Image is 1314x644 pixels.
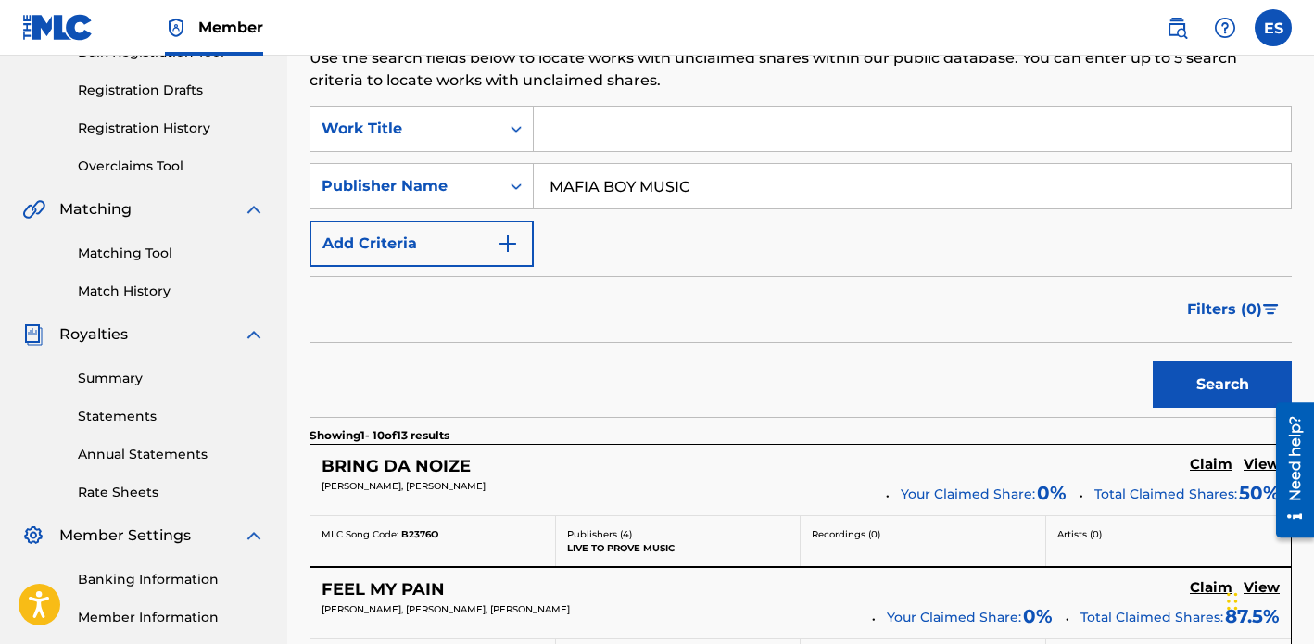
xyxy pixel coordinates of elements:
p: Publishers ( 4 ) [567,527,790,541]
a: Matching Tool [78,244,265,263]
a: Registration History [78,119,265,138]
span: Your Claimed Share: [887,608,1021,627]
iframe: Resource Center [1262,396,1314,545]
h5: BRING DA NOIZE [322,456,471,477]
p: Showing 1 - 10 of 13 results [310,427,449,444]
span: [PERSON_NAME], [PERSON_NAME], [PERSON_NAME] [322,603,570,615]
h5: Claim [1190,456,1232,474]
span: Total Claimed Shares: [1080,609,1223,625]
div: Drag [1227,574,1238,629]
span: Royalties [59,323,128,346]
a: Summary [78,369,265,388]
span: Member Settings [59,524,191,547]
iframe: Chat Widget [1221,555,1314,644]
a: Member Information [78,608,265,627]
p: Artists ( 0 ) [1057,527,1281,541]
span: Matching [59,198,132,221]
img: expand [243,524,265,547]
div: User Menu [1255,9,1292,46]
a: Overclaims Tool [78,157,265,176]
a: Banking Information [78,570,265,589]
img: Top Rightsholder [165,17,187,39]
span: [PERSON_NAME], [PERSON_NAME] [322,480,486,492]
div: Work Title [322,118,488,140]
form: Search Form [310,106,1292,417]
button: Search [1153,361,1292,408]
img: MLC Logo [22,14,94,41]
h5: FEEL MY PAIN [322,579,445,600]
div: Publisher Name [322,175,488,197]
a: Rate Sheets [78,483,265,502]
p: LIVE TO PROVE MUSIC [567,541,790,555]
button: Add Criteria [310,221,534,267]
a: Registration Drafts [78,81,265,100]
a: Statements [78,407,265,426]
h5: View [1244,456,1280,474]
img: 9d2ae6d4665cec9f34b9.svg [497,233,519,255]
h5: Claim [1190,579,1232,597]
img: help [1214,17,1236,39]
span: 50 % [1239,479,1280,507]
button: Filters (0) [1176,286,1292,333]
span: 0 % [1037,479,1067,507]
span: Your Claimed Share: [901,485,1035,504]
a: Public Search [1158,9,1195,46]
img: Matching [22,198,45,221]
a: Match History [78,282,265,301]
span: B2376O [401,528,438,540]
span: Filters ( 0 ) [1187,298,1262,321]
img: Royalties [22,323,44,346]
div: Help [1207,9,1244,46]
img: filter [1263,304,1279,315]
a: Annual Statements [78,445,265,464]
p: Use the search fields below to locate works with unclaimed shares within our public database. You... [310,47,1292,92]
span: Member [198,17,263,38]
span: Total Claimed Shares: [1094,486,1237,502]
a: View [1244,456,1280,476]
p: Recordings ( 0 ) [812,527,1034,541]
img: expand [243,198,265,221]
img: Member Settings [22,524,44,547]
img: expand [243,323,265,346]
img: search [1166,17,1188,39]
span: MLC Song Code: [322,528,398,540]
span: 0 % [1023,602,1053,630]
